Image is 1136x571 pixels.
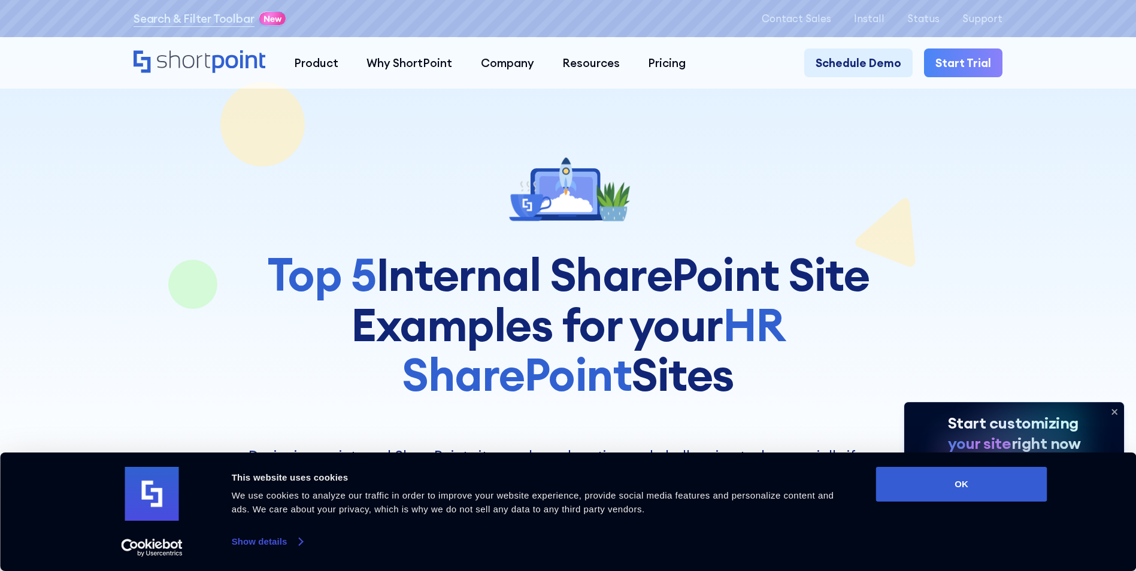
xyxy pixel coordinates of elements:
div: Why ShortPoint [366,54,452,71]
a: Install [854,13,884,24]
a: Pricing [634,48,700,77]
a: Usercentrics Cookiebot - opens in a new window [99,539,204,557]
div: Product [294,54,338,71]
span: HR SharePoint [402,296,784,403]
h1: Internal SharePoint Site Examples for your Sites [249,250,887,399]
button: OK [876,467,1047,502]
a: Product [280,48,352,77]
a: Why ShortPoint [353,48,466,77]
span: Top 5 [267,245,376,303]
a: Status [907,13,940,24]
span: We use cookies to analyze our traffic in order to improve your website experience, provide social... [232,490,834,514]
a: Support [962,13,1002,24]
a: Home [134,50,266,75]
a: Resources [548,48,634,77]
div: Pricing [648,54,686,71]
div: Resources [562,54,620,71]
img: logo [125,467,179,521]
a: Start Trial [924,48,1002,77]
a: Search & Filter Toolbar [134,10,255,27]
a: Schedule Demo [804,48,913,77]
a: Contact Sales [762,13,831,24]
a: Show details [232,533,302,551]
div: This website uses cookies [232,470,849,485]
div: Company [481,54,534,71]
a: Company [466,48,548,77]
